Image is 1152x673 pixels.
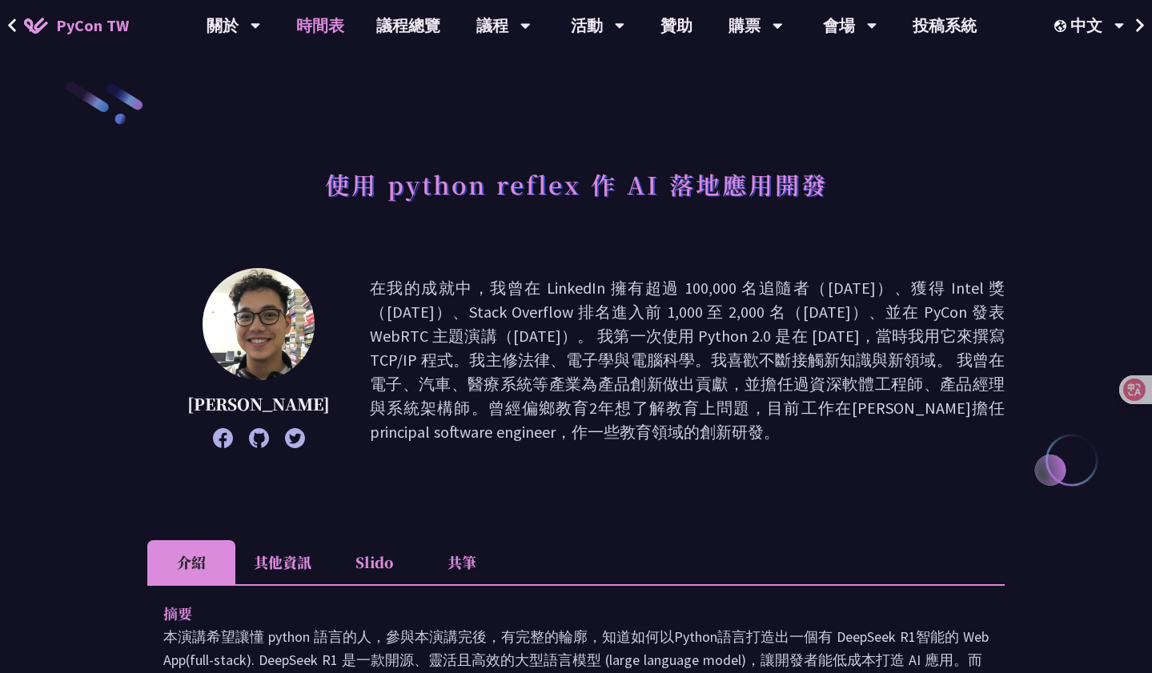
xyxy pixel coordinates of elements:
li: 共筆 [418,540,506,584]
p: 在我的成就中，我曾在 LinkedIn 擁有超過 100,000 名追隨者（[DATE]）、獲得 Intel 獎（[DATE]）、Stack Overflow 排名進入前 1,000 至 2,0... [370,276,1005,444]
li: 其他資訊 [235,540,330,584]
li: 介紹 [147,540,235,584]
img: Home icon of PyCon TW 2025 [24,18,48,34]
img: Locale Icon [1054,20,1070,32]
img: Milo Chen [203,268,315,380]
p: [PERSON_NAME] [187,392,330,416]
a: PyCon TW [8,6,145,46]
span: PyCon TW [56,14,129,38]
li: Slido [330,540,418,584]
p: 摘要 [163,602,957,625]
h1: 使用 python reflex 作 AI 落地應用開發 [325,160,828,208]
